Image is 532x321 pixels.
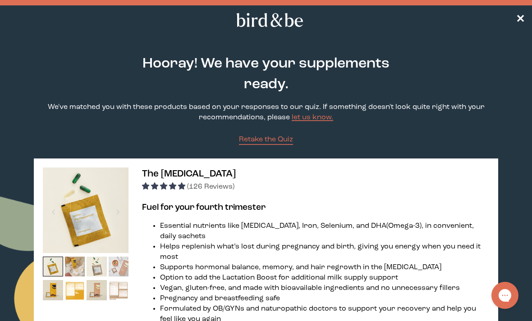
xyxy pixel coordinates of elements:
img: thumbnail image [87,257,107,277]
img: thumbnail image [65,280,85,300]
span: 4.94 stars [142,183,187,190]
span: (126 Reviews) [187,183,234,190]
li: Essential nutrients like [MEDICAL_DATA], Iron, Selenium, and DHA (Omega-3), in convenient, daily ... [160,221,489,242]
img: thumbnail image [109,257,129,277]
img: thumbnail image [65,257,85,277]
a: Retake the Quiz [239,135,293,145]
h3: Fuel for your fourth trimester [142,201,489,214]
li: Supports hormonal balance, memory, and hair regrowth in the [MEDICAL_DATA] [160,262,489,273]
img: thumbnail image [87,280,107,300]
span: The [MEDICAL_DATA] [142,169,236,179]
iframe: Gorgias live chat messenger [487,279,523,312]
li: Vegan, gluten-free, and made with bioavailable ingredients and no unnecessary fillers [160,283,489,294]
span: Retake the Quiz [239,136,293,143]
h2: Hooray! We have your supplements ready. [127,54,405,95]
img: thumbnail image [43,257,63,277]
li: Helps replenish what’s lost during pregnancy and birth, giving you energy when you need it most [160,242,489,262]
span: ✕ [516,14,525,25]
li: Option to add the Lactation Boost for additional milk supply support [160,273,489,283]
img: thumbnail image [109,280,129,300]
p: We've matched you with these products based on your responses to our quiz. If something doesn't l... [34,102,498,123]
a: ✕ [516,12,525,28]
span: Pregnancy and breastfeeding safe [160,295,280,302]
img: thumbnail image [43,280,63,300]
a: let us know. [292,114,333,121]
img: thumbnail image [43,167,128,253]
